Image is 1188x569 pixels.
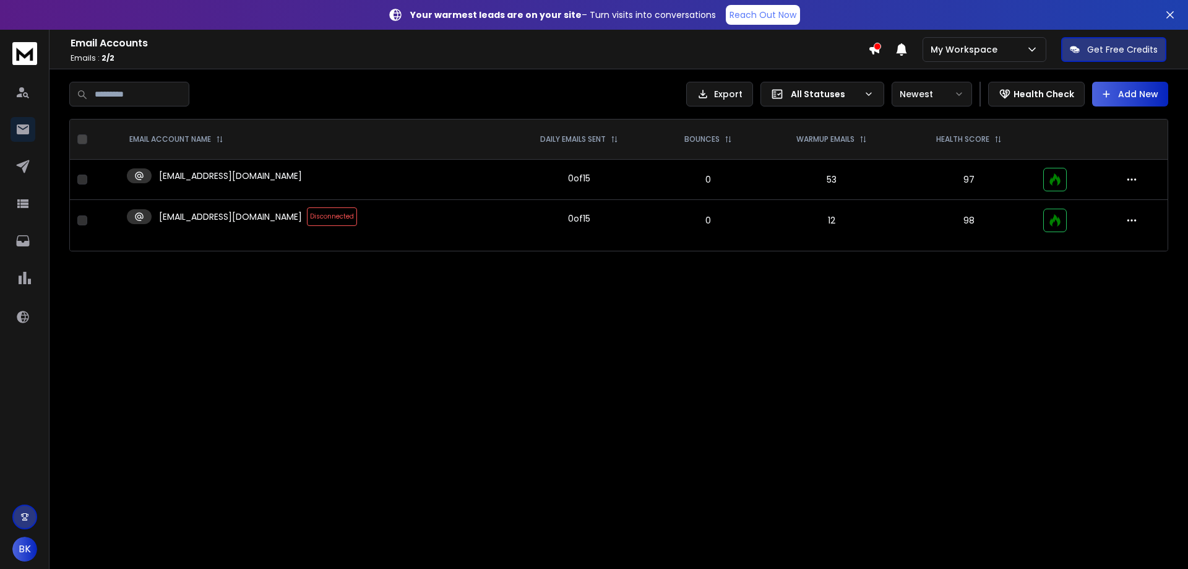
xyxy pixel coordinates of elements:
[663,173,754,186] p: 0
[791,88,859,100] p: All Statuses
[71,53,868,63] p: Emails :
[684,134,720,144] p: BOUNCES
[12,42,37,65] img: logo
[726,5,800,25] a: Reach Out Now
[1014,88,1074,100] p: Health Check
[1092,82,1168,106] button: Add New
[540,134,606,144] p: DAILY EMAILS SENT
[761,200,902,241] td: 12
[159,211,302,223] p: [EMAIL_ADDRESS][DOMAIN_NAME]
[730,9,796,21] p: Reach Out Now
[796,134,854,144] p: WARMUP EMAILS
[307,207,357,226] span: Disconnected
[892,82,972,106] button: Newest
[12,537,37,562] button: BK
[410,9,582,21] strong: Your warmest leads are on your site
[902,200,1036,241] td: 98
[159,170,302,182] p: [EMAIL_ADDRESS][DOMAIN_NAME]
[71,36,868,51] h1: Email Accounts
[1061,37,1166,62] button: Get Free Credits
[931,43,1002,56] p: My Workspace
[761,160,902,200] td: 53
[988,82,1085,106] button: Health Check
[936,134,989,144] p: HEALTH SCORE
[101,53,114,63] span: 2 / 2
[686,82,753,106] button: Export
[1087,43,1158,56] p: Get Free Credits
[568,212,590,225] div: 0 of 15
[902,160,1036,200] td: 97
[129,134,223,144] div: EMAIL ACCOUNT NAME
[663,214,754,227] p: 0
[410,9,716,21] p: – Turn visits into conversations
[568,172,590,185] div: 0 of 15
